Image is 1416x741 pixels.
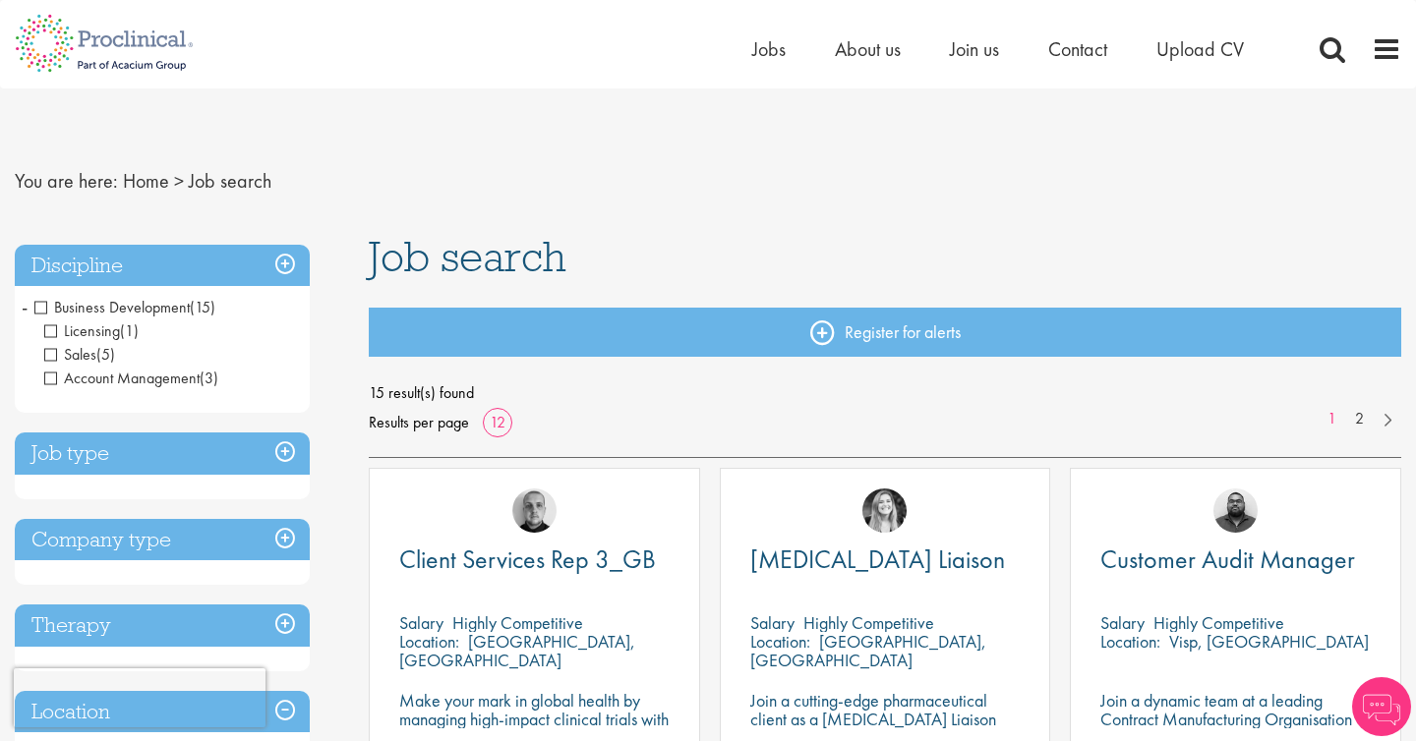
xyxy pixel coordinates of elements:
[750,542,1005,576] span: [MEDICAL_DATA] Liaison
[44,368,218,388] span: Account Management
[369,408,469,437] span: Results per page
[452,611,583,634] p: Highly Competitive
[1156,36,1244,62] a: Upload CV
[15,604,310,647] h3: Therapy
[1100,611,1145,634] span: Salary
[44,320,139,341] span: Licensing
[1318,408,1346,430] a: 1
[209,391,228,412] span: (6)
[123,168,169,194] a: breadcrumb link
[835,36,901,62] a: About us
[1169,630,1369,653] p: Visp, [GEOGRAPHIC_DATA]
[174,168,184,194] span: >
[1100,630,1160,653] span: Location:
[200,368,218,388] span: (3)
[369,308,1401,357] a: Register for alerts
[369,378,1401,408] span: 15 result(s) found
[1048,36,1107,62] a: Contact
[399,542,656,576] span: Client Services Rep 3_GB
[803,611,934,634] p: Highly Competitive
[15,519,310,561] h3: Company type
[96,344,115,365] span: (5)
[750,547,1021,572] a: [MEDICAL_DATA] Liaison
[1345,408,1374,430] a: 2
[1153,611,1284,634] p: Highly Competitive
[399,611,443,634] span: Salary
[750,630,810,653] span: Location:
[399,547,670,572] a: Client Services Rep 3_GB
[369,230,566,283] span: Job search
[950,36,999,62] a: Join us
[483,412,512,432] a: 12
[399,630,635,671] p: [GEOGRAPHIC_DATA], [GEOGRAPHIC_DATA]
[22,292,28,321] span: -
[34,297,190,317] span: Business Development
[1100,542,1355,576] span: Customer Audit Manager
[15,245,310,287] h3: Discipline
[752,36,786,62] a: Jobs
[44,368,200,388] span: Account Management
[190,297,215,317] span: (15)
[750,630,986,671] p: [GEOGRAPHIC_DATA], [GEOGRAPHIC_DATA]
[862,488,907,533] img: Manon Fuller
[512,488,557,533] img: Harry Budge
[1213,488,1258,533] img: Ashley Bennett
[399,630,459,653] span: Location:
[14,668,265,727] iframe: reCAPTCHA
[44,391,209,412] span: Commercial Operations
[750,611,795,634] span: Salary
[15,168,118,194] span: You are here:
[44,344,96,365] span: Sales
[1100,547,1371,572] a: Customer Audit Manager
[44,344,115,365] span: Sales
[189,168,271,194] span: Job search
[1352,677,1411,736] img: Chatbot
[15,432,310,475] h3: Job type
[44,320,120,341] span: Licensing
[44,391,228,412] span: Commercial Operations
[34,297,215,317] span: Business Development
[120,320,139,341] span: (1)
